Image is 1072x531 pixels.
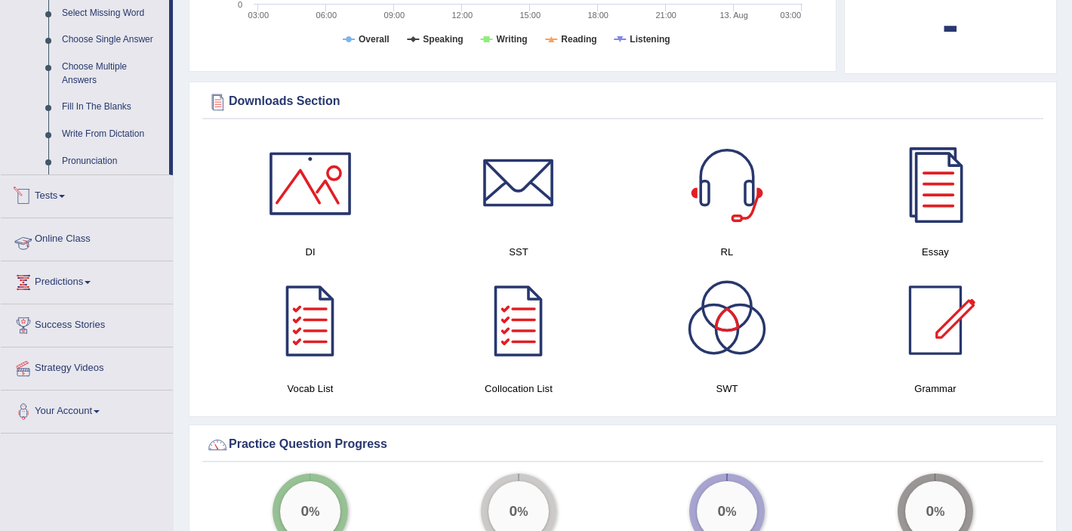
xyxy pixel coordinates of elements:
a: Your Account [1,391,173,428]
h4: Grammar [839,381,1032,397]
text: 21:00 [655,11,676,20]
text: 12:00 [451,11,473,20]
a: Success Stories [1,304,173,342]
a: Fill In The Blanks [55,94,169,121]
text: 06:00 [316,11,337,20]
big: 0 [926,502,935,519]
h4: DI [214,244,407,260]
a: Write From Dictation [55,121,169,148]
h4: Vocab List [214,381,407,397]
tspan: Listening [630,34,670,45]
div: Practice Question Progress [206,434,1040,456]
div: Downloads Section [206,91,1040,113]
tspan: 13. Aug [719,11,747,20]
tspan: Writing [497,34,528,45]
text: 15:00 [519,11,541,20]
h4: SWT [630,381,824,397]
text: 03:00 [248,11,270,20]
a: Choose Single Answer [55,26,169,54]
big: 0 [510,502,518,519]
tspan: Reading [561,34,596,45]
h4: Collocation List [422,381,615,397]
a: Predictions [1,261,173,299]
text: 03:00 [781,11,802,20]
h4: RL [630,244,824,260]
h4: Essay [839,244,1032,260]
text: 09:00 [384,11,405,20]
big: 0 [301,502,310,519]
a: Pronunciation [55,148,169,175]
tspan: Overall [359,34,390,45]
a: Tests [1,175,173,213]
h4: SST [422,244,615,260]
text: 18:00 [587,11,608,20]
a: Online Class [1,218,173,256]
tspan: Speaking [423,34,463,45]
a: Strategy Videos [1,347,173,385]
a: Choose Multiple Answers [55,54,169,94]
big: 0 [718,502,726,519]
